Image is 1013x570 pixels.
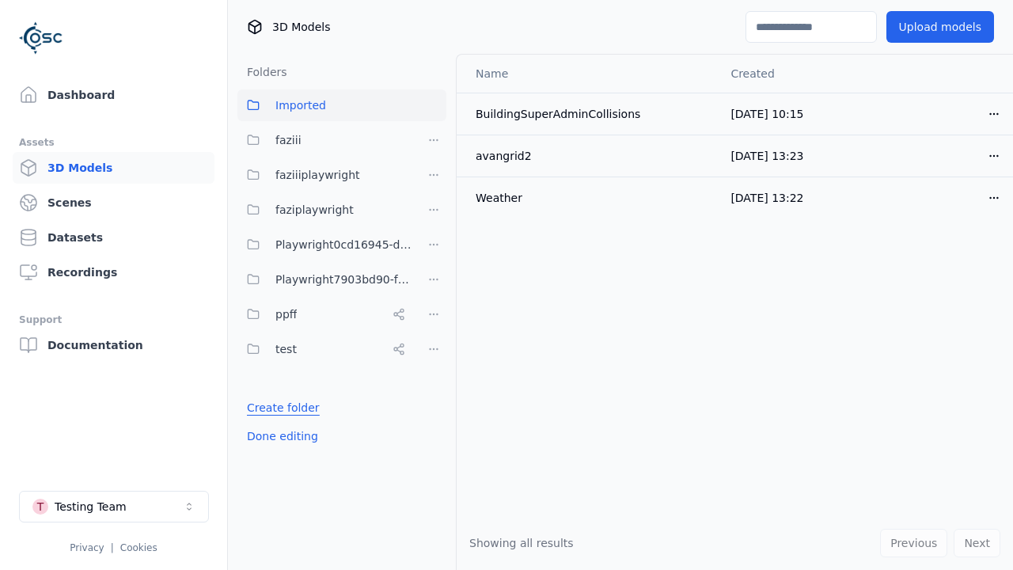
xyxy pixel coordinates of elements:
button: Playwright0cd16945-d24c-45f9-a8ba-c74193e3fd84 [237,229,412,260]
a: 3D Models [13,152,214,184]
button: Imported [237,89,446,121]
button: Create folder [237,393,329,422]
div: avangrid2 [476,148,705,164]
button: faziii [237,124,412,156]
h3: Folders [237,64,287,80]
div: BuildingSuperAdminCollisions [476,106,705,122]
span: faziiiplaywright [275,165,360,184]
span: ppff [275,305,297,324]
span: faziplaywright [275,200,354,219]
span: Playwright0cd16945-d24c-45f9-a8ba-c74193e3fd84 [275,235,412,254]
a: Recordings [13,256,214,288]
span: [DATE] 13:22 [730,192,803,204]
button: Upload models [886,11,994,43]
img: Logo [19,16,63,60]
a: Privacy [70,542,104,553]
span: Imported [275,96,326,115]
button: Done editing [237,422,328,450]
span: 3D Models [272,19,330,35]
button: ppff [237,298,412,330]
div: Assets [19,133,208,152]
a: Scenes [13,187,214,218]
div: Support [19,310,208,329]
a: Dashboard [13,79,214,111]
span: [DATE] 10:15 [730,108,803,120]
a: Cookies [120,542,157,553]
div: Testing Team [55,499,127,515]
button: faziplaywright [237,194,412,226]
a: Documentation [13,329,214,361]
span: Playwright7903bd90-f1ee-40e5-8689-7a943bbd43ef [275,270,412,289]
span: [DATE] 13:23 [730,150,803,162]
button: test [237,333,412,365]
span: | [111,542,114,553]
button: Select a workspace [19,491,209,522]
a: Datasets [13,222,214,253]
span: test [275,340,297,359]
a: Create folder [247,400,320,416]
button: Playwright7903bd90-f1ee-40e5-8689-7a943bbd43ef [237,264,412,295]
div: Weather [476,190,705,206]
th: Created [718,55,866,93]
th: Name [457,55,718,93]
div: T [32,499,48,515]
button: faziiiplaywright [237,159,412,191]
span: Showing all results [469,537,574,549]
span: faziii [275,131,302,150]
